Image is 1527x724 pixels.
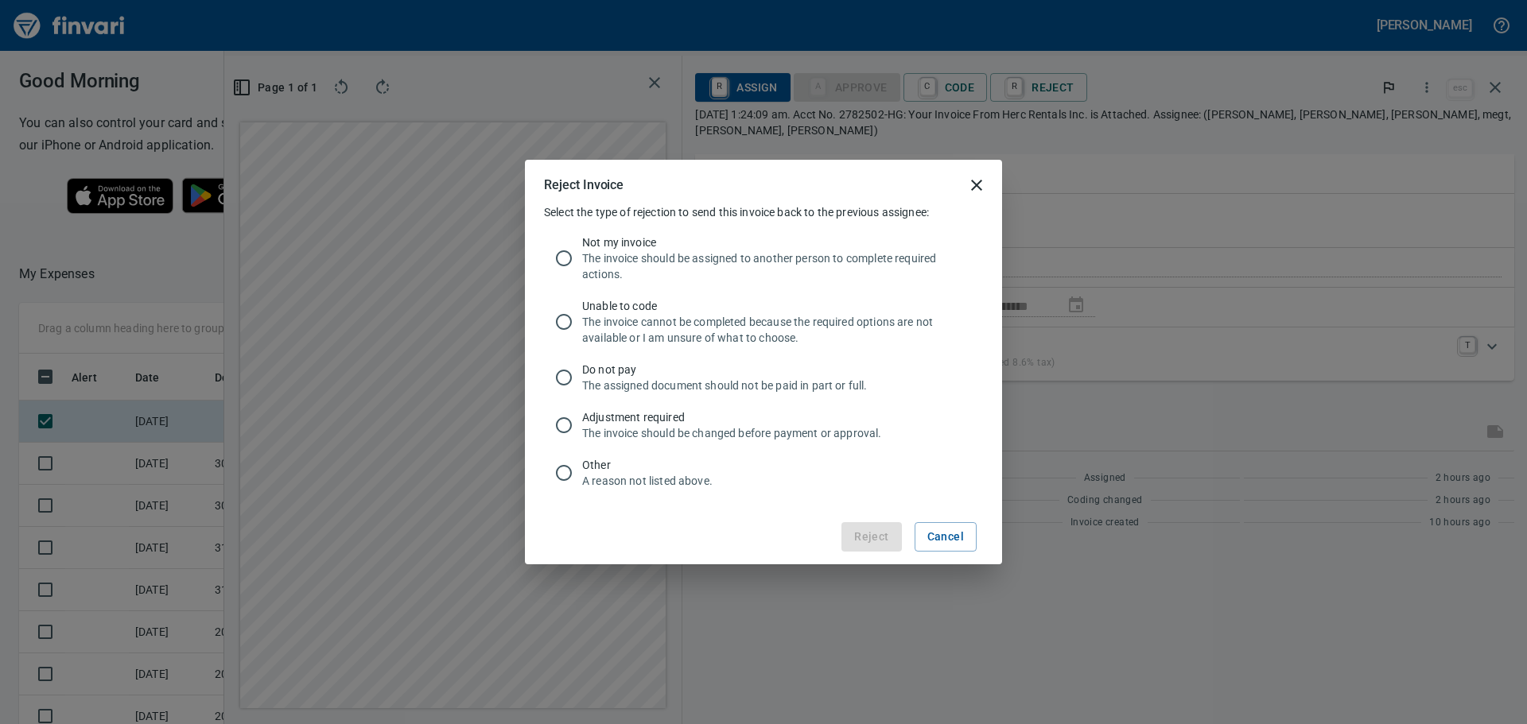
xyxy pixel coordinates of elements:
span: Do not pay [582,362,970,377]
div: Not my invoiceThe invoice should be assigned to another person to complete required actions. [544,226,983,290]
span: Not my invoice [582,234,970,250]
button: close [958,166,996,204]
span: Cancel [927,527,964,547]
p: The invoice cannot be completed because the required options are not available or I am unsure of ... [582,314,970,346]
span: Select the type of rejection to send this invoice back to the previous assignee: [544,206,929,219]
button: Cancel [915,522,977,552]
p: The invoice should be changed before payment or approval. [582,425,970,441]
div: Do not payThe assigned document should not be paid in part or full. [544,354,983,401]
span: Other [582,457,970,473]
span: Adjustment required [582,409,970,425]
div: OtherA reason not listed above. [544,449,983,497]
p: The assigned document should not be paid in part or full. [582,377,970,393]
div: Adjustment requiredThe invoice should be changed before payment or approval. [544,401,983,449]
h5: Reject Invoice [544,176,624,193]
div: Unable to codeThe invoice cannot be completed because the required options are not available or I... [544,290,983,354]
p: A reason not listed above. [582,473,970,489]
span: Unable to code [582,298,970,314]
p: The invoice should be assigned to another person to complete required actions. [582,250,970,282]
